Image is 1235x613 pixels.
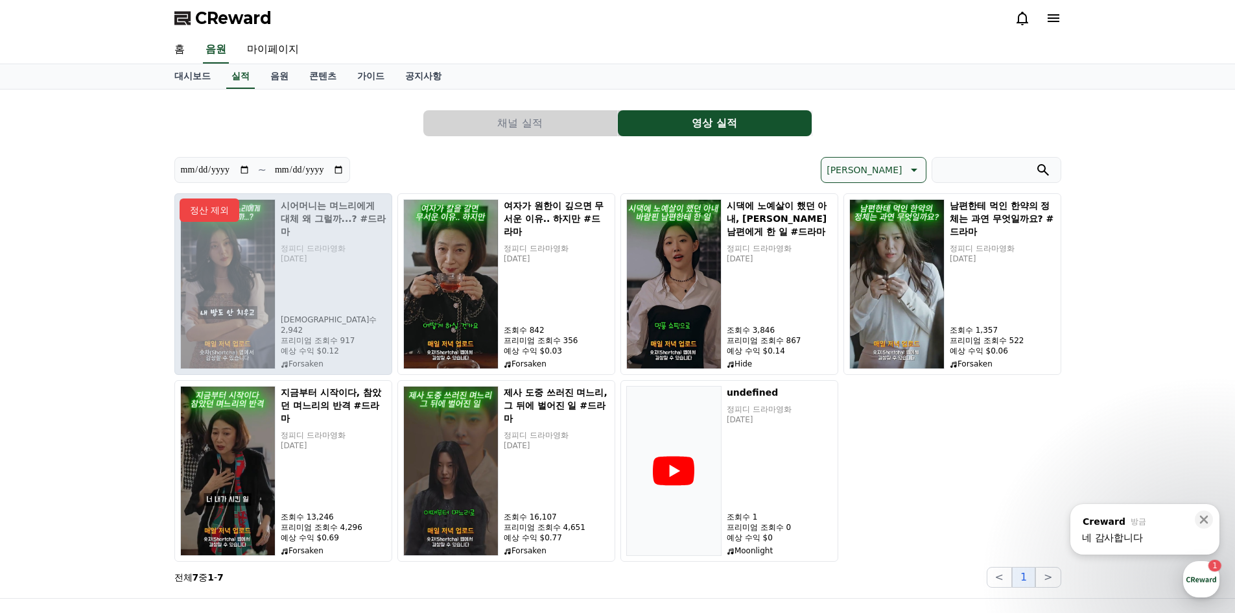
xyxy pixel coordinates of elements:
[299,64,347,89] a: 콘텐츠
[38,245,219,284] div: 공지 이후 26일부터 업로드 되는 영상은 화이트리스트 처리 및 수익화가 불가능합니다.
[827,161,902,179] p: [PERSON_NAME]
[180,386,276,556] img: 지금부터 시작이다, 참았던 며느리의 반격 #드라마
[504,359,609,369] p: Forsaken
[397,380,615,562] button: 제사 도중 쓰러진 며느리, 그 뒤에 벌어진 일 #드라마 제사 도중 쓰러진 며느리, 그 뒤에 벌어진 일 #드라마 정피디 드라마영화 [DATE] 조회수 16,107 프리미엄 조회...
[403,199,499,369] img: 여자가 원한이 깊으면 무서운 이유.. 하지만 #드라마
[504,546,609,556] p: Forsaken
[821,157,926,183] button: [PERSON_NAME]
[620,380,838,562] button: undefined 정피디 드라마영화 [DATE] 조회수 1 프리미엄 조회수 0 예상 수익 $0 Moonlight
[237,36,309,64] a: 마이페이지
[620,193,838,375] button: 시댁에 노예살이 했던 아내, 바람핀 남편에게 한 일 #드라마 시댁에 노예살이 했던 아내, [PERSON_NAME] 남편에게 한 일 #드라마 정피디 드라마영화 [DATE] 조회...
[950,325,1055,335] p: 조회수 1,357
[195,8,272,29] span: CReward
[504,325,609,335] p: 조회수 842
[727,243,832,254] p: 정피디 드라마영화
[66,96,237,148] div: 영상 실적에서 정산제외된 영상이 하나 있는데 이유가 무엇인지 알려주시면 나중을 위해서 도움이 될거 같습니다. 감사합니다
[174,380,392,562] button: 지금부터 시작이다, 참았던 며느리의 반격 #드라마 지금부터 시작이다, 참았던 며느리의 반격 #드라마 정피디 드라마영화 [DATE] 조회수 13,246 프리미엄 조회수 4,29...
[727,522,832,533] p: 프리미엄 조회수 0
[281,430,386,440] p: 정피디 드라마영화
[950,335,1055,346] p: 프리미엄 조회수 522
[504,522,609,533] p: 프리미엄 조회수 4,651
[193,572,199,583] strong: 7
[25,14,30,24] span: 1
[347,64,395,89] a: 가이드
[504,346,609,356] p: 예상 수익 $0.03
[423,110,617,136] button: 채널 실적
[504,254,609,264] p: [DATE]
[843,193,1061,375] button: 남편한테 먹인 한약의 정체는 과연 무엇일까요? #드라마 남편한테 먹인 한약의 정체는 과연 무엇일까요? #드라마 정피디 드라마영화 [DATE] 조회수 1,357 프리미엄 조회수...
[281,440,386,451] p: [DATE]
[950,199,1055,238] h5: 남편한테 먹인 한약의 정체는 과연 무엇일까요? #드라마
[727,254,832,264] p: [DATE]
[174,571,224,584] p: 전체 중 -
[504,335,609,346] p: 프리미엄 조회수 356
[218,44,237,57] div: 안ㄴ
[504,430,609,440] p: 정피디 드라마영화
[38,401,99,414] div: 네 감사합니다
[727,415,832,425] p: [DATE]
[395,64,452,89] a: 공지사항
[950,359,1055,369] p: Forsaken
[38,200,219,213] div: 안녕하세요.
[281,546,386,556] p: Forsaken
[203,36,229,64] a: 음원
[727,346,832,356] p: 예상 수익 $0.14
[217,572,224,583] strong: 7
[207,572,214,583] strong: 1
[727,199,832,238] h5: 시댁에 노예살이 했던 아내, [PERSON_NAME] 남편에게 한 일 #드라마
[849,199,945,369] img: 남편한테 먹인 한약의 정체는 과연 무엇일까요? #드라마
[1012,567,1035,588] button: 1
[727,546,832,556] p: Moonlight
[727,404,832,415] p: 정피디 드라마영화
[258,162,266,178] p: ~
[504,243,609,254] p: 정피디 드라마영화
[423,110,618,136] a: 채널 실적
[987,567,1012,588] button: <
[950,346,1055,356] p: 예상 수익 $0.06
[504,512,609,522] p: 조회수 16,107
[176,336,237,349] div: 네 알겠습니다
[1035,567,1061,588] button: >
[164,36,195,64] a: 홈
[281,512,386,522] p: 조회수 13,246
[727,386,832,399] h5: undefined
[174,8,272,29] a: CReward
[66,83,237,96] div: 안녕하세요
[504,533,609,543] p: 예상 수익 $0.77
[71,21,179,32] div: 몇 분 내 답변 받으실 수 있어요
[71,7,119,21] div: Creward
[281,386,386,425] h5: 지금부터 시작이다, 참았던 며느리의 반격 #드라마
[504,386,609,425] h5: 제사 도중 쓰러진 며느리, 그 뒤에 벌어진 일 #드라마
[950,254,1055,264] p: [DATE]
[504,440,609,451] p: [DATE]
[626,199,722,369] img: 시댁에 노예살이 했던 아내, 바람핀 남편에게 한 일 #드라마
[727,335,832,346] p: 프리미엄 조회수 867
[164,64,221,89] a: 대시보드
[403,386,499,556] img: 제사 도중 쓰러진 며느리, 그 뒤에 벌어진 일 #드라마
[38,213,219,239] div: 25일 크리워드 숏챠 오리지널 콘텐츠가 잠정 중단되었습니다.
[950,243,1055,254] p: 정피디 드라마영화
[727,533,832,543] p: 예상 수익 $0
[6,6,41,32] button: 1
[281,533,386,543] p: 예상 수익 $0.69
[618,110,812,136] button: 영상 실적
[727,359,832,369] p: Hide
[226,64,255,89] a: 실적
[727,512,832,522] p: 조회수 1
[260,64,299,89] a: 음원
[180,198,239,222] p: 정산 제외
[397,193,615,375] button: 여자가 원한이 깊으면 무서운 이유.. 하지만 #드라마 여자가 원한이 깊으면 무서운 이유.. 하지만 #드라마 정피디 드라마영화 [DATE] 조회수 842 프리미엄 조회수 356...
[281,522,386,533] p: 프리미엄 조회수 4,296
[727,325,832,335] p: 조회수 3,846
[504,199,609,238] h5: 여자가 원한이 깊으면 무서운 이유.. 하지만 #드라마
